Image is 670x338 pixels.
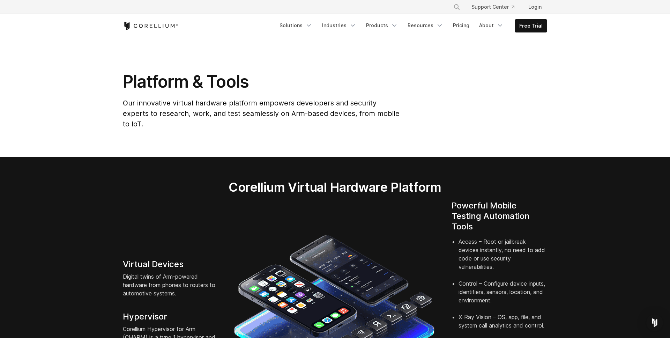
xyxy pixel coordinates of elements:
[451,1,463,13] button: Search
[196,179,474,195] h2: Corellium Virtual Hardware Platform
[449,19,474,32] a: Pricing
[459,237,547,279] li: Access – Root or jailbreak devices instantly, no need to add code or use security vulnerabilities.
[515,20,547,32] a: Free Trial
[459,279,547,313] li: Control – Configure device inputs, identifiers, sensors, location, and environment.
[403,19,447,32] a: Resources
[362,19,402,32] a: Products
[123,71,401,92] h1: Platform & Tools
[123,272,218,297] p: Digital twins of Arm-powered hardware from phones to routers to automotive systems.
[459,313,547,338] li: X-Ray Vision – OS, app, file, and system call analytics and control.
[123,259,218,270] h4: Virtual Devices
[452,200,547,232] h4: Powerful Mobile Testing Automation Tools
[318,19,360,32] a: Industries
[123,311,218,322] h4: Hypervisor
[466,1,520,13] a: Support Center
[123,22,178,30] a: Corellium Home
[646,314,663,331] div: Open Intercom Messenger
[475,19,508,32] a: About
[123,99,400,128] span: Our innovative virtual hardware platform empowers developers and security experts to research, wo...
[275,19,547,32] div: Navigation Menu
[523,1,547,13] a: Login
[445,1,547,13] div: Navigation Menu
[275,19,317,32] a: Solutions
